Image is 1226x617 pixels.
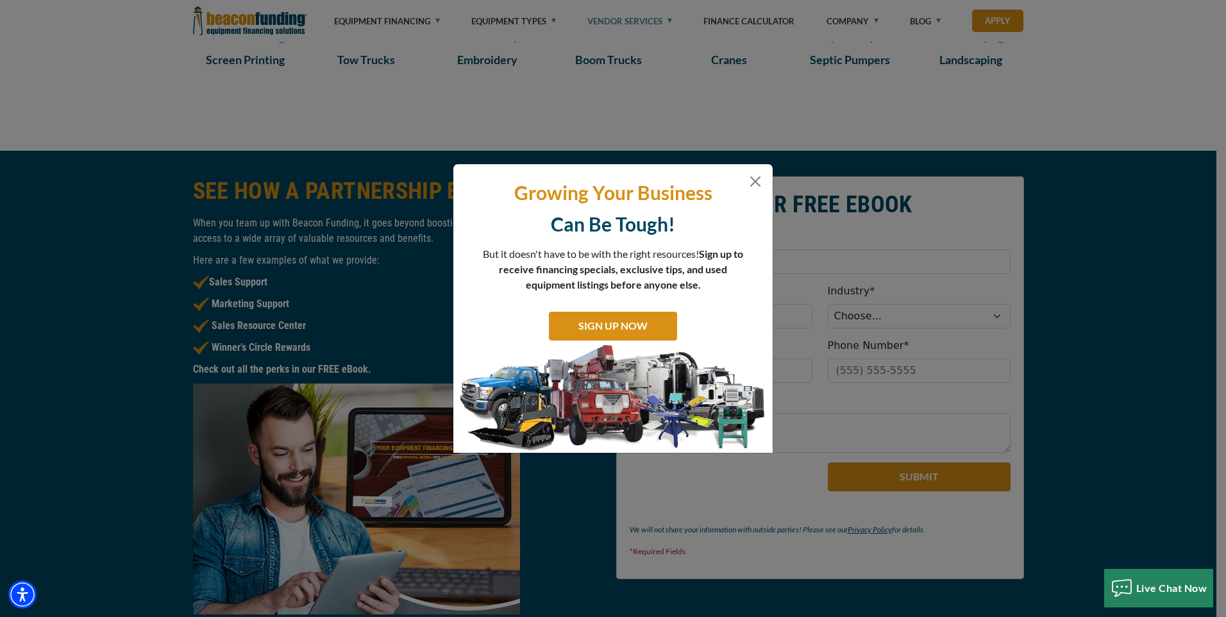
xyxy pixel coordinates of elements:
[1136,582,1207,594] span: Live Chat Now
[8,580,37,609] div: Accessibility Menu
[748,174,763,189] button: Close
[499,248,743,291] span: Sign up to receive financing specials, exclusive tips, and used equipment listings before anyone ...
[482,246,744,292] p: But it doesn't have to be with the right resources!
[463,180,763,205] p: Growing Your Business
[453,344,773,453] img: subscribe-modal.jpg
[463,212,763,237] p: Can Be Tough!
[1104,569,1214,607] button: Live Chat Now
[549,312,677,341] a: SIGN UP NOW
